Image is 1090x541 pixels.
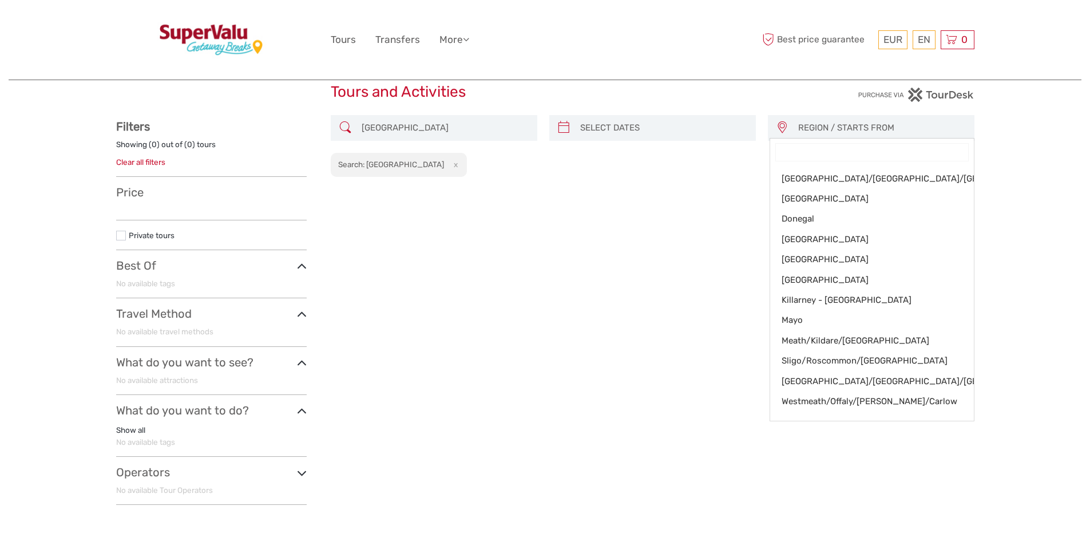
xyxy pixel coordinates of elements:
span: Sligo/Roscommon/[GEOGRAPHIC_DATA] [782,355,943,367]
h3: What do you want to do? [116,404,307,417]
a: Tours [331,31,356,48]
input: SEARCH [357,118,532,138]
span: Donegal [782,213,943,225]
p: We're away right now. Please check back later! [16,20,129,29]
label: 0 [152,139,157,150]
span: Killarney - [GEOGRAPHIC_DATA] [782,294,943,306]
div: EN [913,30,936,49]
span: Westmeath/Offaly/[PERSON_NAME]/Carlow [782,396,943,408]
h3: Price [116,185,307,199]
span: Mayo [782,314,943,326]
span: No available tags [116,437,175,447]
input: Search [776,144,968,161]
h3: What do you want to see? [116,356,307,369]
img: PurchaseViaTourDesk.png [858,88,974,102]
a: Clear all filters [116,157,165,167]
span: [GEOGRAPHIC_DATA] [782,193,943,205]
span: 0 [960,34,969,45]
input: SELECT DATES [576,118,750,138]
h3: Best Of [116,259,307,273]
h3: Travel Method [116,307,307,321]
button: x [446,159,461,171]
span: [GEOGRAPHIC_DATA]/[GEOGRAPHIC_DATA]/[GEOGRAPHIC_DATA] [782,376,943,388]
label: 0 [187,139,192,150]
span: [GEOGRAPHIC_DATA]/[GEOGRAPHIC_DATA]/[GEOGRAPHIC_DATA] [782,173,943,185]
span: [GEOGRAPHIC_DATA] [782,274,943,286]
span: No available travel methods [116,327,213,336]
button: Open LiveChat chat widget [132,18,145,31]
span: No available tags [116,279,175,288]
h2: Search: [GEOGRAPHIC_DATA] [338,160,444,169]
a: Show all [116,425,145,435]
img: 3600-e7bc17d6-e64c-40d4-9707-750177adace4_logo_big.jpg [153,9,269,71]
h1: Tours and Activities [331,83,760,101]
a: Transfers [375,31,420,48]
span: Meath/Kildare/[GEOGRAPHIC_DATA] [782,335,943,347]
button: REGION / STARTS FROM [793,119,969,137]
span: No available Tour Operators [116,485,213,495]
span: [GEOGRAPHIC_DATA] [782,234,943,246]
div: Showing ( ) out of ( ) tours [116,139,307,157]
a: Private tours [129,231,175,240]
span: EUR [883,34,902,45]
span: Best price guarantee [760,30,875,49]
h3: Operators [116,465,307,479]
span: No available attractions [116,376,198,385]
span: [GEOGRAPHIC_DATA] [782,254,943,266]
strong: Filters [116,120,150,133]
a: More [439,31,469,48]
